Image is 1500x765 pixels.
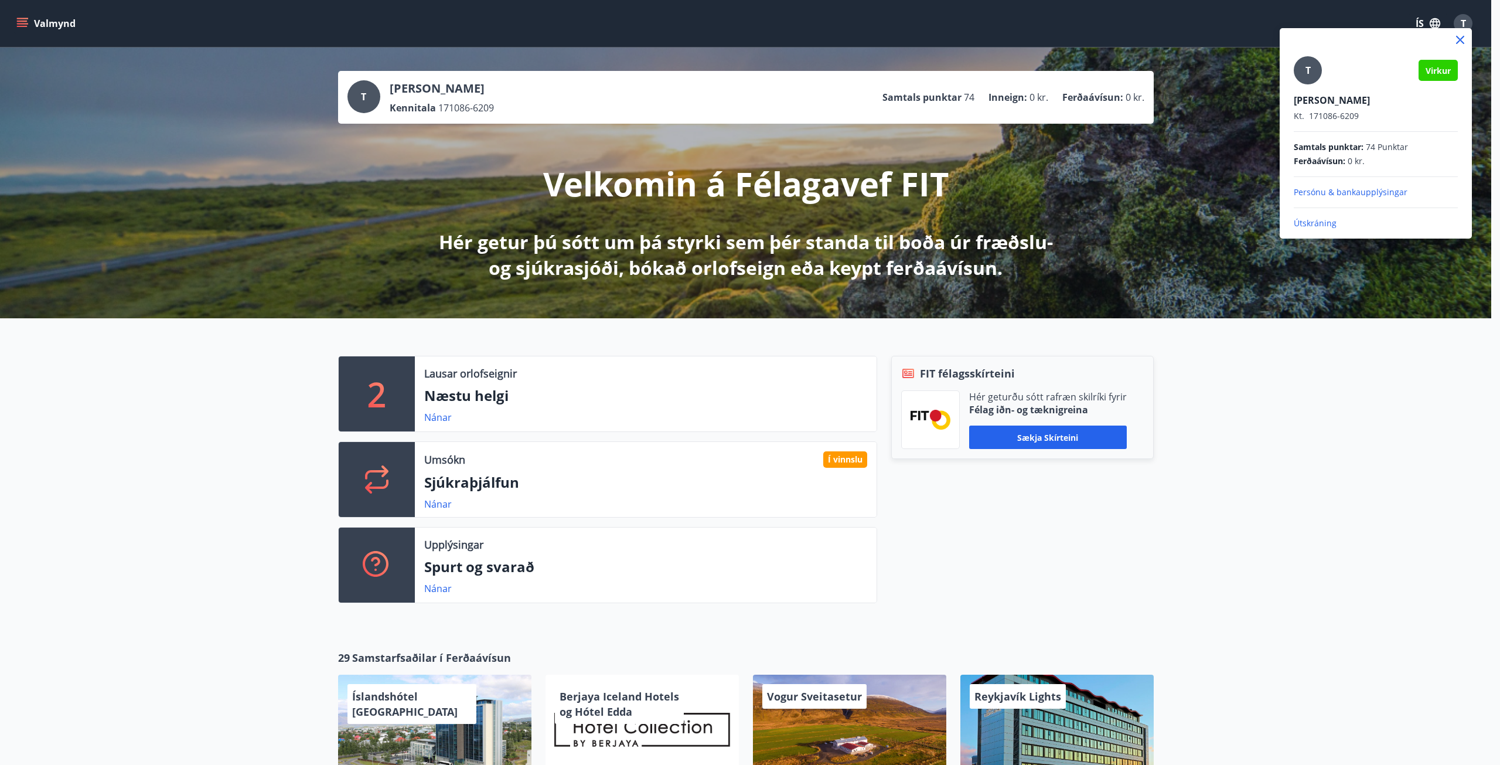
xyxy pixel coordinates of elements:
[1348,155,1365,167] span: 0 kr.
[1294,110,1458,122] p: 171086-6209
[1294,217,1458,229] p: Útskráning
[1305,64,1311,77] span: T
[1366,141,1408,153] span: 74 Punktar
[1426,65,1451,76] span: Virkur
[1294,94,1458,107] p: [PERSON_NAME]
[1294,155,1345,167] span: Ferðaávísun :
[1294,110,1304,121] span: Kt.
[1294,141,1363,153] span: Samtals punktar :
[1294,186,1458,198] p: Persónu & bankaupplýsingar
